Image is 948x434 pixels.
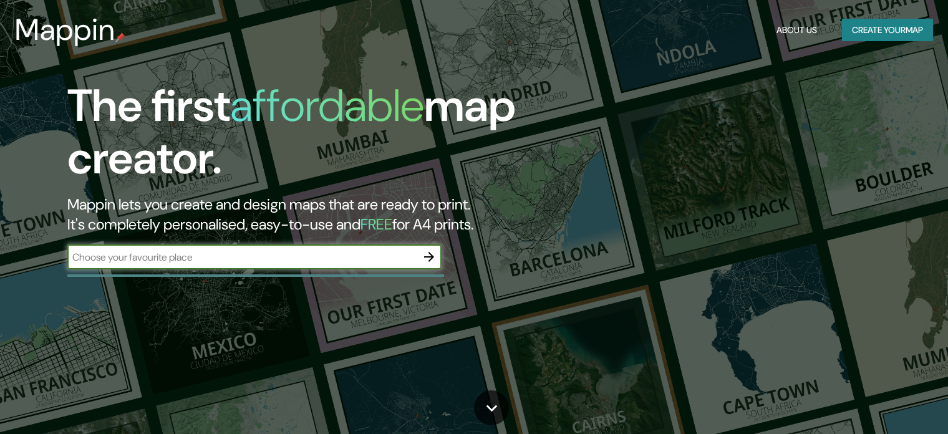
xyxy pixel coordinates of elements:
input: Choose your favourite place [67,250,417,264]
h5: FREE [360,215,392,234]
h1: The first map creator. [67,80,541,195]
h1: affordable [230,77,424,135]
h3: Mappin [15,12,115,47]
h2: Mappin lets you create and design maps that are ready to print. It's completely personalised, eas... [67,195,541,234]
button: About Us [771,19,822,42]
button: Create yourmap [842,19,933,42]
img: mappin-pin [115,32,125,42]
